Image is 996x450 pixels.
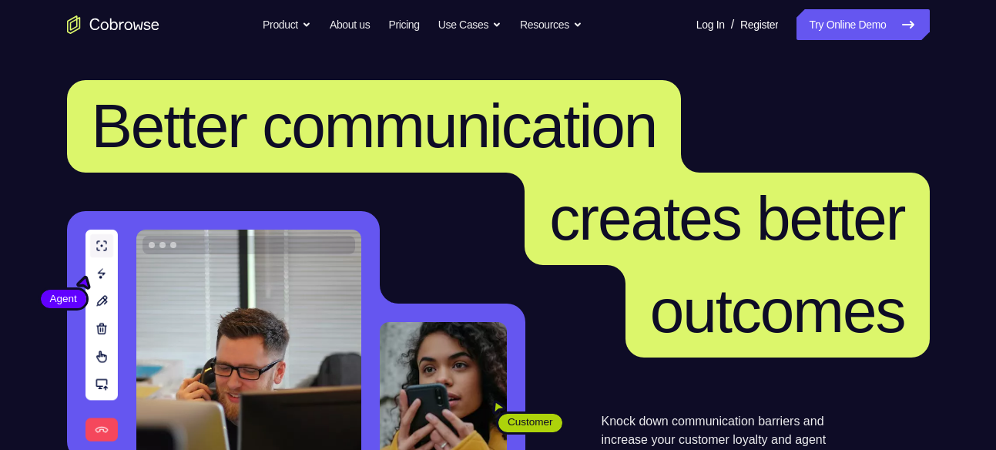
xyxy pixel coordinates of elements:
[67,15,159,34] a: Go to the home page
[696,9,725,40] a: Log In
[263,9,311,40] button: Product
[92,92,657,160] span: Better communication
[731,15,734,34] span: /
[520,9,582,40] button: Resources
[330,9,370,40] a: About us
[549,184,904,253] span: creates better
[650,277,905,345] span: outcomes
[388,9,419,40] a: Pricing
[740,9,778,40] a: Register
[796,9,929,40] a: Try Online Demo
[438,9,501,40] button: Use Cases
